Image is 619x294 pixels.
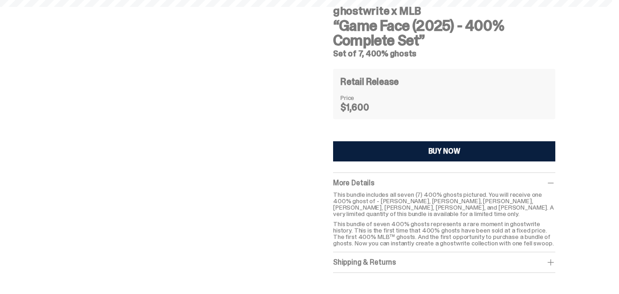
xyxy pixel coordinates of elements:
dt: Price [340,94,386,101]
div: BUY NOW [428,148,460,155]
h3: “Game Face (2025) - 400% Complete Set” [333,18,555,48]
h5: Set of 7, 400% ghosts [333,50,555,58]
h4: ghostwrite x MLB [333,6,555,17]
h4: Retail Release [340,77,399,86]
div: Shipping & Returns [333,258,555,267]
span: More Details [333,178,374,188]
dd: $1,600 [340,103,386,112]
p: This bundle includes all seven (7) 400% ghosts pictured. You will receive one 400% ghost of - [PE... [333,191,555,217]
button: BUY NOW [333,141,555,161]
p: This bundle of seven 400% ghosts represents a rare moment in ghostwrite history. This is the firs... [333,221,555,246]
